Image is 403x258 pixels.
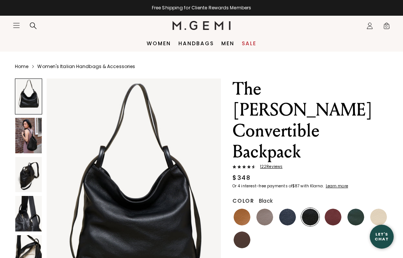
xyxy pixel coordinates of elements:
[325,209,341,225] img: Dark Burgundy
[347,209,364,225] img: Dark Green
[325,184,348,188] a: Learn more
[302,209,319,225] img: Black
[292,183,299,189] klarna-placement-style-amount: $87
[15,157,42,192] img: The Laura Convertible Backpack
[279,209,296,225] img: Navy
[242,40,256,46] a: Sale
[13,22,20,29] button: Open site menu
[326,183,348,189] klarna-placement-style-cta: Learn more
[370,232,394,241] div: Let's Chat
[37,64,135,70] a: Women's Italian Handbags & Accessories
[15,64,28,70] a: Home
[234,209,250,225] img: Tan
[15,196,42,231] img: The Laura Convertible Backpack
[147,40,171,46] a: Women
[232,173,250,182] div: $348
[256,165,282,169] span: 122 Review s
[232,79,388,162] h1: The [PERSON_NAME] Convertible Backpack
[172,21,231,30] img: M.Gemi
[221,40,234,46] a: Men
[300,183,325,189] klarna-placement-style-body: with Klarna
[232,198,254,204] h2: Color
[383,24,390,31] span: 0
[15,118,42,153] img: The Laura Convertible Backpack
[232,165,388,171] a: 122Reviews
[256,209,273,225] img: Warm Gray
[232,183,292,189] klarna-placement-style-body: Or 4 interest-free payments of
[234,231,250,248] img: Chocolate
[259,197,273,205] span: Black
[370,209,387,225] img: Ecru
[178,40,214,46] a: Handbags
